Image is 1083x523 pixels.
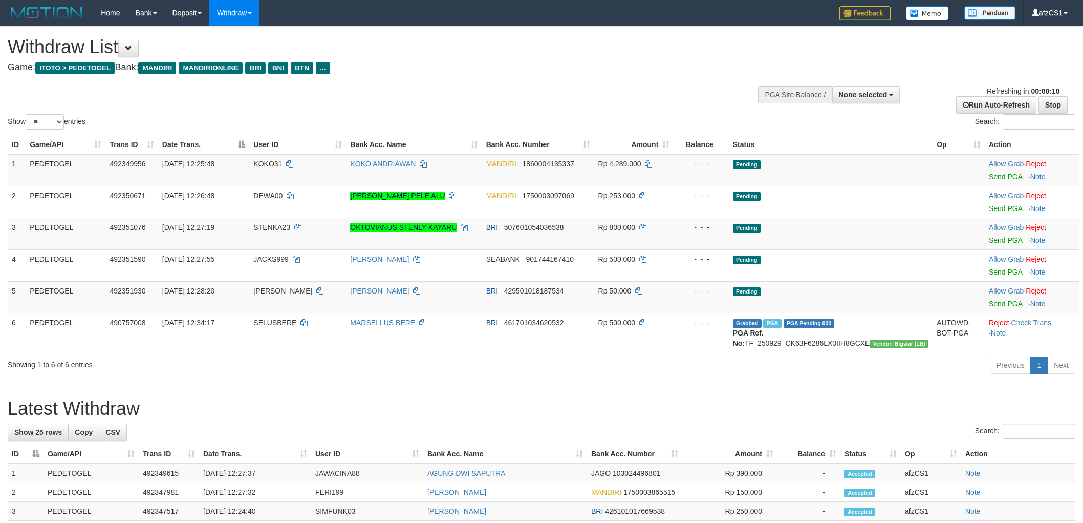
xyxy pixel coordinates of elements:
h4: Game: Bank: [8,62,712,73]
div: PGA Site Balance / [758,86,832,103]
th: Bank Acc. Number: activate to sort column ascending [587,445,682,464]
a: Send PGA [989,204,1022,213]
span: Pending [733,192,761,201]
span: Rp 500.000 [598,319,635,327]
select: Showentries [26,114,64,130]
a: Reject [1026,255,1046,263]
span: MANDIRI [591,488,621,496]
span: None selected [839,91,887,99]
div: - - - [678,222,724,233]
span: Pending [733,160,761,169]
div: - - - [678,191,724,201]
td: [DATE] 12:27:37 [199,464,311,483]
div: Showing 1 to 6 of 6 entries [8,355,444,370]
span: Pending [733,224,761,233]
label: Search: [975,424,1075,439]
span: Accepted [844,470,875,478]
th: User ID: activate to sort column ascending [311,445,423,464]
td: 492347981 [139,483,199,502]
span: Copy 426101017669538 to clipboard [605,507,665,515]
span: [DATE] 12:34:17 [162,319,214,327]
span: SELUSBERE [253,319,296,327]
td: afzCS1 [901,464,961,483]
span: [DATE] 12:27:55 [162,255,214,263]
a: Copy [68,424,99,441]
span: JACKS999 [253,255,288,263]
td: AUTOWD-BOT-PGA [933,313,985,352]
span: Grabbed [733,319,762,328]
a: Reject [1026,192,1046,200]
td: PEDETOGEL [44,464,139,483]
th: Action [985,135,1079,154]
th: Status [729,135,933,154]
a: Previous [990,357,1031,374]
td: PEDETOGEL [26,186,105,218]
td: FERI199 [311,483,423,502]
td: afzCS1 [901,483,961,502]
span: [DATE] 12:27:19 [162,223,214,232]
a: Run Auto-Refresh [956,96,1036,114]
a: Send PGA [989,300,1022,308]
th: Bank Acc. Number: activate to sort column ascending [482,135,594,154]
td: SIMFUNK03 [311,502,423,521]
span: [DATE] 12:25:48 [162,160,214,168]
span: BRI [245,62,265,74]
img: panduan.png [964,6,1015,20]
span: Pending [733,256,761,264]
td: · [985,249,1079,281]
label: Search: [975,114,1075,130]
td: PEDETOGEL [26,154,105,186]
a: Send PGA [989,236,1022,244]
span: Accepted [844,508,875,516]
td: TF_250929_CK63F6286LX0IIH8GCXE [729,313,933,352]
td: 492347517 [139,502,199,521]
a: MARSELLUS BERE [350,319,415,327]
td: Rp 150,000 [682,483,777,502]
th: Date Trans.: activate to sort column descending [158,135,250,154]
th: Amount: activate to sort column ascending [682,445,777,464]
span: DEWA00 [253,192,283,200]
span: Vendor URL: https://dashboard.q2checkout.com/secure [870,340,928,348]
span: · [989,255,1026,263]
a: [PERSON_NAME] [427,507,486,515]
span: STENKA23 [253,223,290,232]
span: · [989,192,1026,200]
td: 3 [8,502,44,521]
a: Note [1030,300,1046,308]
td: PEDETOGEL [26,281,105,313]
a: Next [1047,357,1075,374]
span: Copy 461701034620532 to clipboard [504,319,564,327]
span: MANDIRI [486,192,516,200]
a: Allow Grab [989,255,1024,263]
td: [DATE] 12:24:40 [199,502,311,521]
a: Reject [1026,160,1046,168]
td: · [985,281,1079,313]
th: Action [961,445,1075,464]
span: PGA Pending [784,319,835,328]
span: 490757008 [110,319,145,327]
td: 2 [8,483,44,502]
span: CSV [105,428,120,436]
a: Allow Grab [989,160,1024,168]
span: Rp 4.289.000 [598,160,641,168]
th: Status: activate to sort column ascending [840,445,901,464]
a: Note [991,329,1006,337]
th: Balance: activate to sort column ascending [777,445,840,464]
a: Allow Grab [989,223,1024,232]
span: SEABANK [486,255,520,263]
td: PEDETOGEL [44,502,139,521]
td: Rp 390,000 [682,464,777,483]
span: BRI [591,507,603,515]
span: Copy 1860004135337 to clipboard [523,160,574,168]
span: Copy 429501018187534 to clipboard [504,287,564,295]
h1: Withdraw List [8,37,712,57]
label: Show entries [8,114,85,130]
span: · [989,223,1026,232]
a: 1 [1030,357,1048,374]
span: MANDIRI [138,62,176,74]
a: Reject [989,319,1009,327]
td: - [777,464,840,483]
span: Marked by afzCS1 [763,319,781,328]
th: ID: activate to sort column descending [8,445,44,464]
span: Rp 253.000 [598,192,635,200]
